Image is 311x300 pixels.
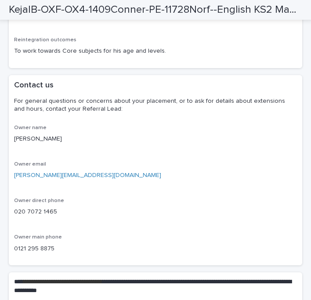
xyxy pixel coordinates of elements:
[14,162,46,167] span: Owner email
[14,235,62,240] span: Owner main phone
[14,37,76,43] span: Reintegration outcomes
[14,134,297,144] p: [PERSON_NAME]
[14,125,47,130] span: Owner name
[14,97,293,113] p: For general questions or concerns about your placement, or to ask for details about extensions an...
[9,4,299,16] h2: KejalB-OXF-OX4-1409Conner-PE-11728Norf--English KS2 Maths KS2 Science KS2-15853
[14,207,297,217] p: 020 7072 1465
[14,47,297,56] p: To work towards Core subjects for his age and levels.
[14,198,64,203] span: Owner direct phone
[14,172,161,178] a: [PERSON_NAME][EMAIL_ADDRESS][DOMAIN_NAME]
[14,244,297,253] p: 0121 295 8875
[14,80,54,91] h2: Contact us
